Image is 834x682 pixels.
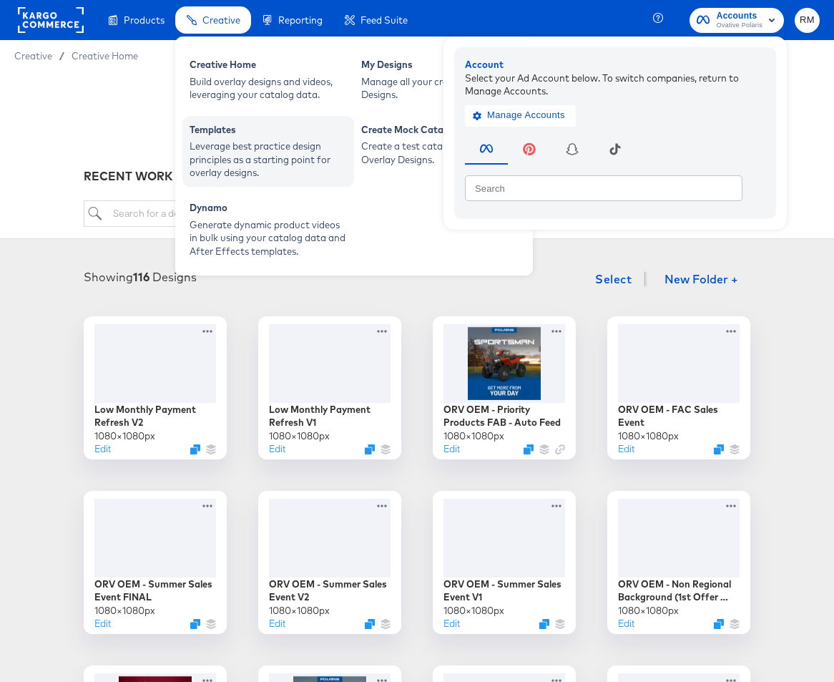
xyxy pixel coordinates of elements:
div: ORV OEM - Summer Sales Event V21080×1080pxEditDuplicate [258,491,401,634]
button: Edit [443,617,460,630]
div: Low Monthly Payment Refresh V11080×1080pxEditDuplicate [258,316,401,459]
span: Creative [202,14,240,26]
div: 1080 × 1080 px [94,429,155,443]
div: RECENT WORK [84,168,750,185]
div: ORV OEM - Priority Products FAB - Auto Feed1080×1080pxEditDuplicate [433,316,576,459]
div: ORV OEM - Summer Sales Event V2 [269,578,391,604]
div: ORV OEM - Priority Products FAB - Auto Feed [443,403,565,429]
div: Low Monthly Payment Refresh V21080×1080pxEditDuplicate [84,316,227,459]
svg: Duplicate [539,619,549,629]
button: Edit [618,617,634,630]
svg: Duplicate [365,444,375,454]
button: Edit [94,617,111,630]
div: ORV OEM - Summer Sales Event V1 [443,578,565,604]
div: ORV OEM - Non Regional Background (1st Offer Only) [618,578,740,604]
div: 1080 × 1080 px [443,429,504,443]
div: Low Monthly Payment Refresh V2 [94,403,216,429]
div: ORV OEM - Non Regional Background (1st Offer Only)1080×1080pxEditDuplicate [607,491,750,634]
div: 1080 × 1080 px [618,429,679,443]
svg: Link [555,444,565,454]
button: Manage Accounts [465,104,576,126]
button: New Folder + [652,267,750,294]
button: Edit [269,442,285,456]
div: ORV OEM - Summer Sales Event FINAL1080×1080pxEditDuplicate [84,491,227,634]
div: ORV OEM - Summer Sales Event FINAL [94,578,216,604]
span: Creative [14,50,52,62]
button: Edit [618,442,634,456]
button: RM [795,8,820,33]
span: Reporting [278,14,323,26]
div: Showing Designs [84,269,197,286]
span: Select [595,269,632,289]
button: Edit [269,617,285,630]
svg: Duplicate [365,619,375,629]
div: 1080 × 1080 px [618,604,679,618]
div: ORV OEM - FAC Sales Event1080×1080pxEditDuplicate [607,316,750,459]
svg: Duplicate [190,619,200,629]
div: Low Monthly Payment Refresh V1 [269,403,391,429]
svg: Duplicate [524,444,534,454]
div: 1080 × 1080 px [443,604,504,618]
strong: 116 [133,270,149,284]
a: Creative Home [72,50,138,62]
div: 1080 × 1080 px [269,604,330,618]
svg: Duplicate [714,619,724,629]
div: Select your Ad Account below. To switch companies, return to Manage Accounts. [465,71,765,97]
input: Search for a design [84,200,235,227]
span: RM [800,12,814,29]
span: / [52,50,72,62]
svg: Duplicate [714,444,724,454]
button: Edit [94,442,111,456]
span: Products [124,14,165,26]
span: Accounts [717,9,762,24]
div: ORV OEM - FAC Sales Event [618,403,740,429]
button: Select [589,265,637,293]
svg: Duplicate [190,444,200,454]
span: Ovative Polaris [717,20,762,31]
button: AccountsOvative Polaris [690,8,784,33]
div: 1080 × 1080 px [94,604,155,618]
span: Feed Suite [360,14,408,26]
span: Manage Accounts [476,107,565,124]
button: Edit [443,442,460,456]
div: 1080 × 1080 px [269,429,330,443]
div: ORV OEM - Summer Sales Event V11080×1080pxEditDuplicate [433,491,576,634]
div: Account [465,58,765,72]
